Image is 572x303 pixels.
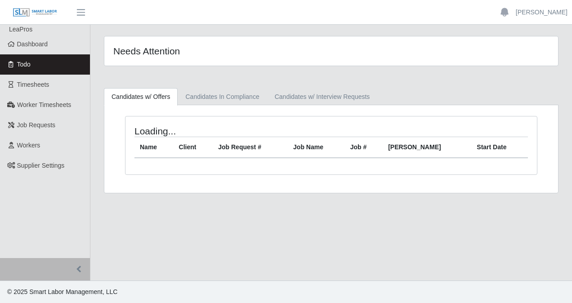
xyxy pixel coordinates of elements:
a: Candidates In Compliance [178,88,267,106]
img: SLM Logo [13,8,58,18]
span: Worker Timesheets [17,101,71,108]
th: Job # [345,137,383,158]
a: Candidates w/ Offers [104,88,178,106]
span: Workers [17,142,40,149]
a: Candidates w/ Interview Requests [267,88,378,106]
span: Job Requests [17,121,56,129]
h4: Needs Attention [113,45,287,57]
th: Name [134,137,174,158]
span: Dashboard [17,40,48,48]
span: Timesheets [17,81,49,88]
th: Job Request # [213,137,288,158]
h4: Loading... [134,125,290,137]
th: Start Date [471,137,528,158]
span: LeaPros [9,26,32,33]
th: Job Name [288,137,345,158]
a: [PERSON_NAME] [516,8,568,17]
span: Supplier Settings [17,162,65,169]
span: © 2025 Smart Labor Management, LLC [7,288,117,295]
span: Todo [17,61,31,68]
th: [PERSON_NAME] [383,137,471,158]
th: Client [174,137,213,158]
